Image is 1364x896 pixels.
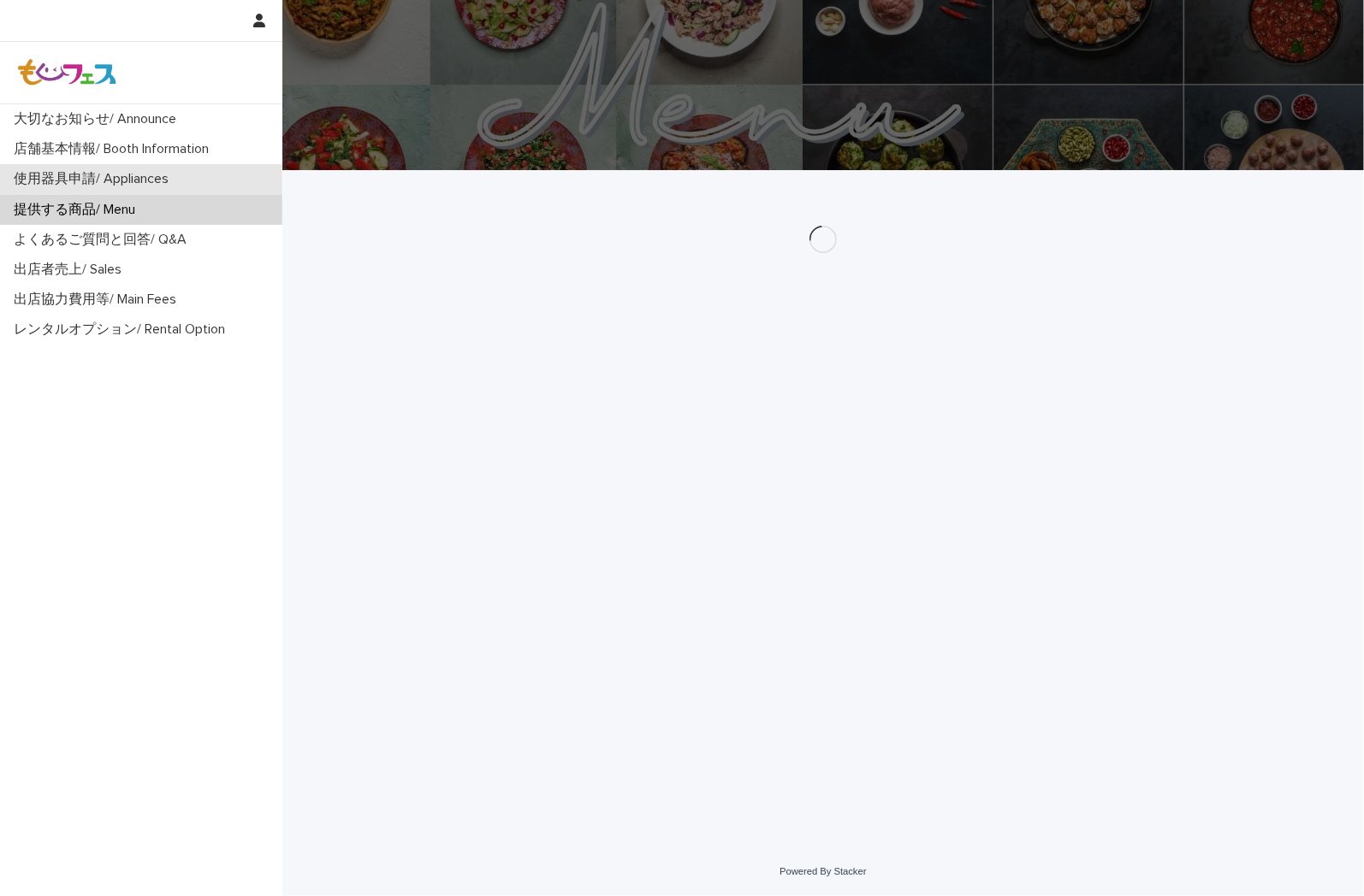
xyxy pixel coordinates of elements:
p: 使用器具申請/ Appliances [7,171,182,187]
p: 提供する商品/ Menu [7,202,149,218]
p: 出店協力費用等/ Main Fees [7,292,190,308]
p: 店舗基本情報/ Booth Information [7,141,222,157]
p: 出店者売上/ Sales [7,262,135,278]
img: Z8gcrWHQVC4NX3Wf4olx [14,56,122,90]
a: Powered By Stacker [780,866,866,876]
p: よくあるご質問と回答/ Q&A [7,232,200,248]
p: レンタルオプション/ Rental Option [7,321,239,338]
p: 大切なお知らせ/ Announce [7,111,190,127]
